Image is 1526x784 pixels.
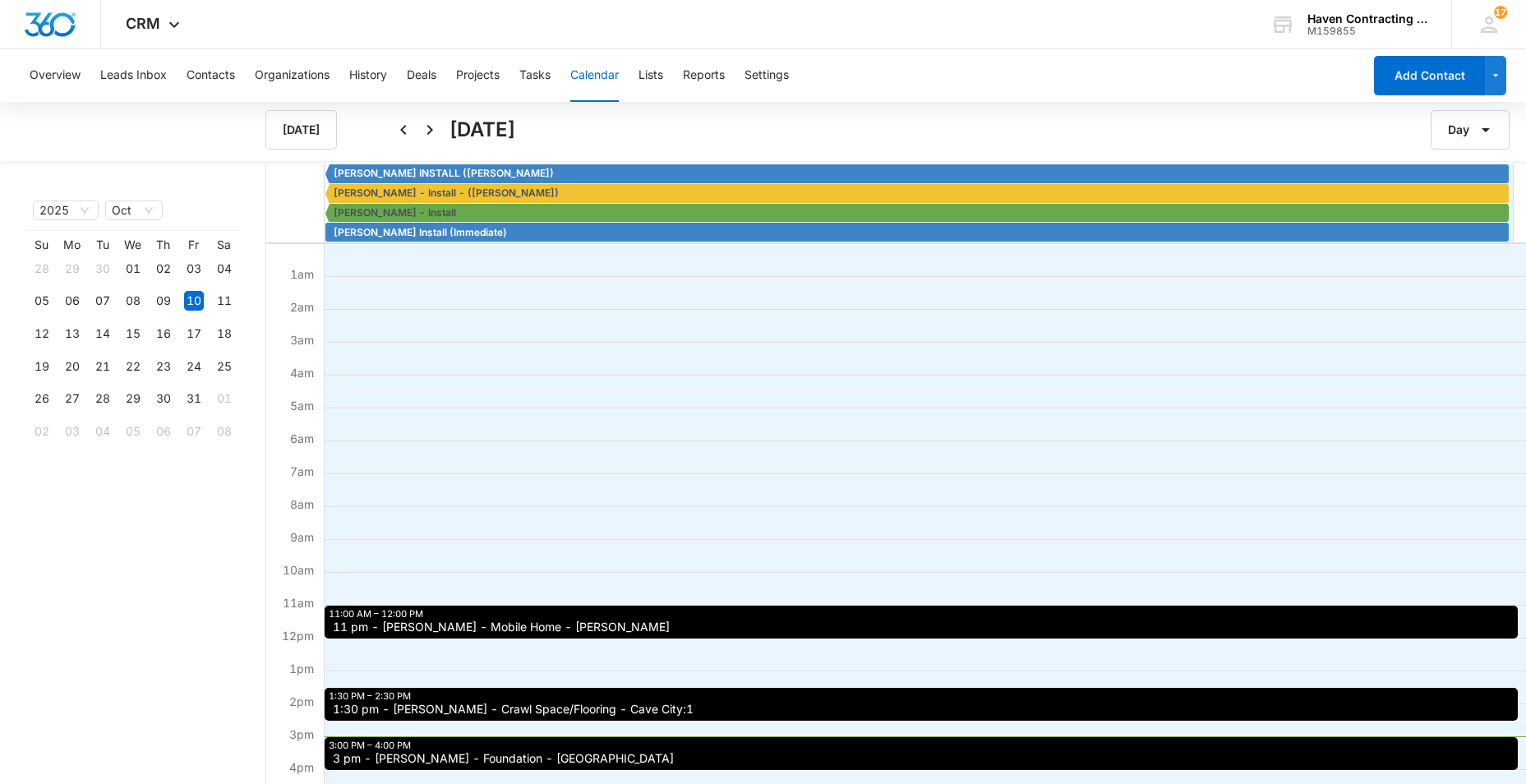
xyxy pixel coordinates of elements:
[285,727,318,741] span: 3pm
[118,252,148,285] td: 2025-10-01
[325,606,1518,639] div: 11:00 AM – 12:00 PM: 11 pm - Gary Martin - Mobile Home - Marcella
[570,49,619,102] button: Calendar
[278,629,318,643] span: 12pm
[178,415,209,448] td: 2025-11-07
[407,49,436,102] button: Deals
[148,285,178,318] td: 2025-10-09
[209,350,239,383] td: 2025-10-25
[214,357,234,376] div: 25
[62,324,82,344] div: 13
[745,49,789,102] button: Settings
[118,285,148,318] td: 2025-10-08
[93,324,113,344] div: 14
[639,49,663,102] button: Lists
[57,415,87,448] td: 2025-11-03
[209,415,239,448] td: 2025-11-08
[148,252,178,285] td: 2025-10-02
[154,259,173,279] div: 02
[87,350,118,383] td: 2025-10-21
[123,422,143,441] div: 05
[390,117,417,143] button: Back
[100,49,167,102] button: Leads Inbox
[209,252,239,285] td: 2025-10-04
[286,399,318,413] span: 5am
[450,115,515,145] h1: [DATE]
[62,422,82,441] div: 03
[1307,12,1427,25] div: account name
[286,300,318,314] span: 2am
[118,415,148,448] td: 2025-11-05
[1494,6,1507,19] span: 17
[184,259,204,279] div: 03
[333,753,674,764] span: 3 pm - [PERSON_NAME] - Foundation - [GEOGRAPHIC_DATA]
[286,464,318,478] span: 7am
[1374,56,1485,95] button: Add Contact
[329,607,427,621] div: 11:00 AM – 12:00 PM
[184,324,204,344] div: 17
[57,285,87,318] td: 2025-10-06
[32,291,52,311] div: 05
[93,259,113,279] div: 30
[87,238,118,252] th: Tu
[123,389,143,408] div: 29
[93,357,113,376] div: 21
[334,166,554,181] span: [PERSON_NAME] INSTALL ([PERSON_NAME])
[209,285,239,318] td: 2025-10-11
[519,49,551,102] button: Tasks
[126,15,160,32] span: CRM
[178,350,209,383] td: 2025-10-24
[112,201,156,219] span: Oct
[184,357,204,376] div: 24
[349,49,387,102] button: History
[26,415,57,448] td: 2025-11-02
[214,389,234,408] div: 01
[286,497,318,511] span: 8am
[209,238,239,252] th: Sa
[32,357,52,376] div: 19
[32,324,52,344] div: 12
[57,252,87,285] td: 2025-09-29
[62,357,82,376] div: 20
[214,291,234,311] div: 11
[178,252,209,285] td: 2025-10-03
[93,291,113,311] div: 07
[123,357,143,376] div: 22
[118,317,148,350] td: 2025-10-15
[123,291,143,311] div: 08
[1431,110,1510,150] button: Day
[57,350,87,383] td: 2025-10-20
[285,662,318,676] span: 1pm
[32,259,52,279] div: 28
[154,422,173,441] div: 06
[330,166,1505,181] div: CHERYL KAZLASKAS INSTALL (Jimmy)
[456,49,500,102] button: Projects
[154,324,173,344] div: 16
[154,357,173,376] div: 23
[118,383,148,416] td: 2025-10-29
[118,350,148,383] td: 2025-10-22
[333,621,670,633] span: 11 pm - [PERSON_NAME] - Mobile Home - [PERSON_NAME]
[286,267,318,281] span: 1am
[279,563,318,577] span: 10am
[1307,25,1427,37] div: account id
[148,415,178,448] td: 2025-11-06
[123,324,143,344] div: 15
[209,317,239,350] td: 2025-10-18
[214,422,234,441] div: 08
[178,383,209,416] td: 2025-10-31
[87,252,118,285] td: 2025-09-30
[187,49,235,102] button: Contacts
[333,703,694,715] span: 1:30 pm - [PERSON_NAME] - Crawl Space/Flooring - Cave City:1
[32,422,52,441] div: 02
[26,383,57,416] td: 2025-10-26
[286,366,318,380] span: 4am
[279,596,318,610] span: 11am
[57,383,87,416] td: 2025-10-27
[1494,6,1507,19] div: notifications count
[87,383,118,416] td: 2025-10-28
[255,49,330,102] button: Organizations
[62,259,82,279] div: 29
[93,389,113,408] div: 28
[286,333,318,347] span: 3am
[286,530,318,544] span: 9am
